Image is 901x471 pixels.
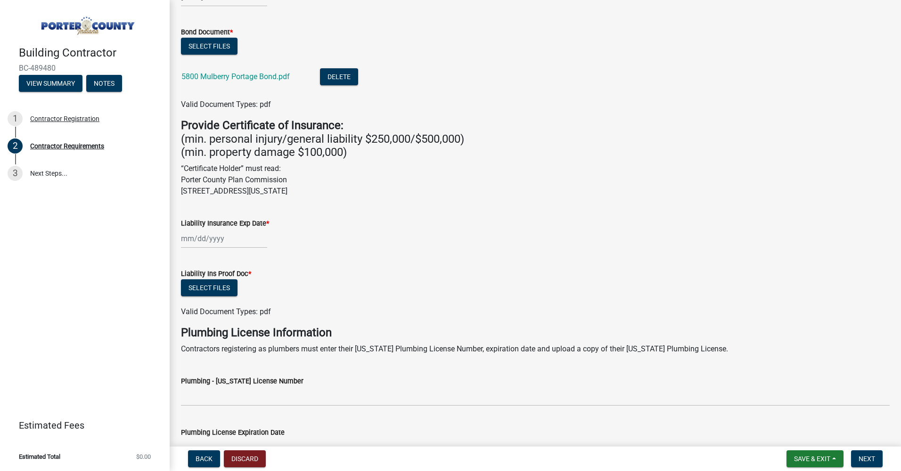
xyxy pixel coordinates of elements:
span: $0.00 [136,454,151,460]
span: Next [859,455,875,463]
div: Contractor Registration [30,115,99,122]
button: Next [851,450,883,467]
button: Save & Exit [786,450,844,467]
strong: Plumbing License Information [181,326,332,339]
span: Back [196,455,213,463]
span: Save & Exit [794,455,830,463]
button: Delete [320,68,358,85]
input: mm/dd/yyyy [181,229,267,248]
span: Valid Document Types: pdf [181,100,271,109]
label: Plumbing License Expiration Date [181,430,285,436]
p: “Certificate Holder” must read: Porter County Plan Commission [STREET_ADDRESS][US_STATE] [181,163,890,197]
div: 1 [8,111,23,126]
button: Discard [224,450,266,467]
h4: (min. personal injury/general liability $250,000/$500,000) (min. property damage $100,000) [181,119,890,159]
p: Contractors registering as plumbers must enter their [US_STATE] Plumbing License Number, expirati... [181,343,890,355]
div: 3 [8,166,23,181]
h4: Building Contractor [19,46,162,60]
wm-modal-confirm: Delete Document [320,73,358,82]
span: Valid Document Types: pdf [181,307,271,316]
div: Contractor Requirements [30,143,104,149]
button: View Summary [19,75,82,92]
div: 2 [8,138,23,154]
button: Notes [86,75,122,92]
span: BC-489480 [19,64,151,73]
span: Estimated Total [19,454,60,460]
wm-modal-confirm: Summary [19,80,82,88]
label: Bond Document [181,29,233,36]
img: Porter County, Indiana [19,10,155,36]
strong: Provide Certificate of Insurance: [181,119,344,132]
button: Select files [181,279,238,296]
a: Estimated Fees [8,416,155,435]
button: Back [188,450,220,467]
label: Plumbing - [US_STATE] License Number [181,378,303,385]
button: Select files [181,38,238,55]
a: 5800 Mulberry Portage Bond.pdf [181,72,290,81]
label: Liability Insurance Exp Date [181,220,269,227]
input: mm/dd/yyyy [181,438,267,457]
wm-modal-confirm: Notes [86,80,122,88]
label: Liability Ins Proof Doc [181,271,251,277]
